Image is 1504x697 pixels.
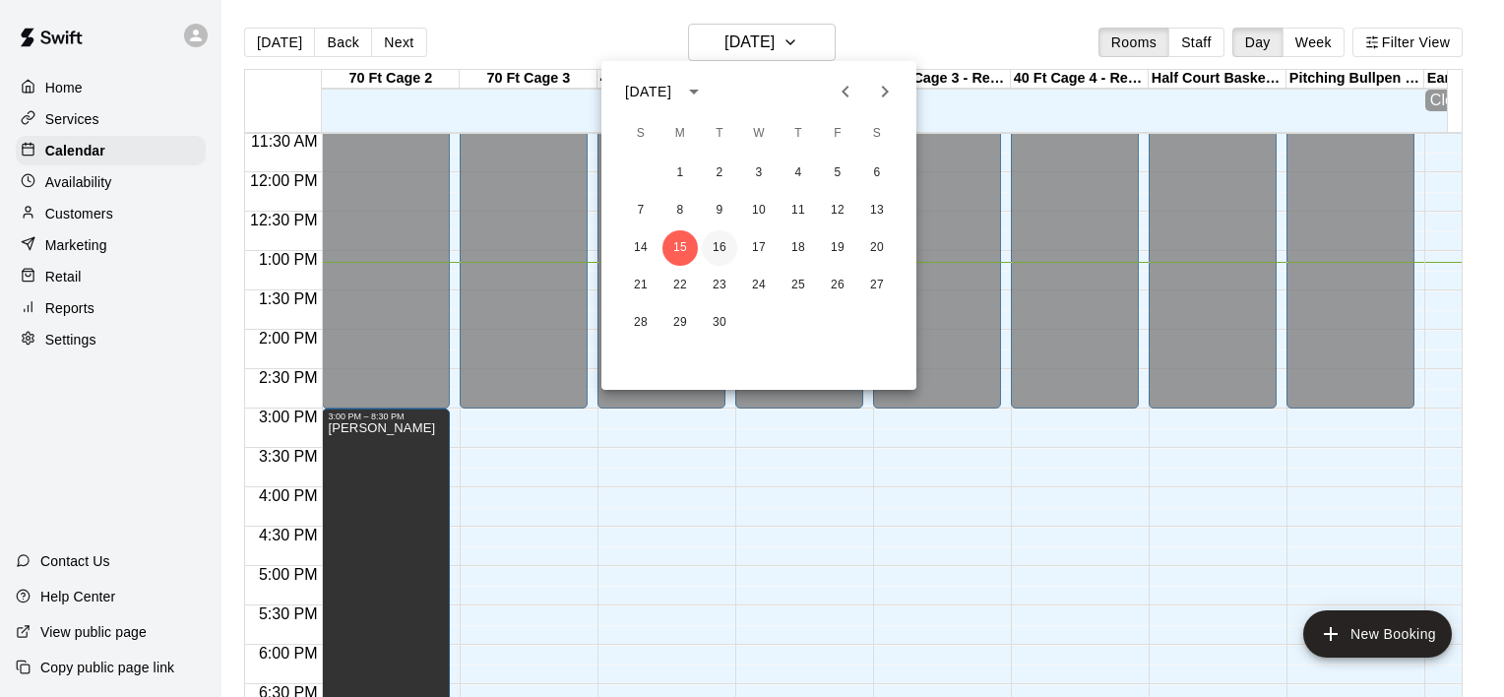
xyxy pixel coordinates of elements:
[702,156,737,191] button: 2
[702,230,737,266] button: 16
[662,230,698,266] button: 15
[623,193,658,228] button: 7
[662,114,698,154] span: Monday
[702,114,737,154] span: Tuesday
[677,75,711,108] button: calendar view is open, switch to year view
[865,72,905,111] button: Next month
[623,114,658,154] span: Sunday
[625,82,671,102] div: [DATE]
[859,268,895,303] button: 27
[859,230,895,266] button: 20
[702,193,737,228] button: 9
[781,268,816,303] button: 25
[820,156,855,191] button: 5
[623,230,658,266] button: 14
[859,156,895,191] button: 6
[859,114,895,154] span: Saturday
[702,268,737,303] button: 23
[662,305,698,341] button: 29
[662,193,698,228] button: 8
[741,156,777,191] button: 3
[859,193,895,228] button: 13
[820,193,855,228] button: 12
[826,72,865,111] button: Previous month
[820,114,855,154] span: Friday
[820,268,855,303] button: 26
[702,305,737,341] button: 30
[820,230,855,266] button: 19
[781,193,816,228] button: 11
[662,268,698,303] button: 22
[623,268,658,303] button: 21
[741,268,777,303] button: 24
[741,193,777,228] button: 10
[741,114,777,154] span: Wednesday
[781,156,816,191] button: 4
[662,156,698,191] button: 1
[781,230,816,266] button: 18
[741,230,777,266] button: 17
[781,114,816,154] span: Thursday
[623,305,658,341] button: 28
